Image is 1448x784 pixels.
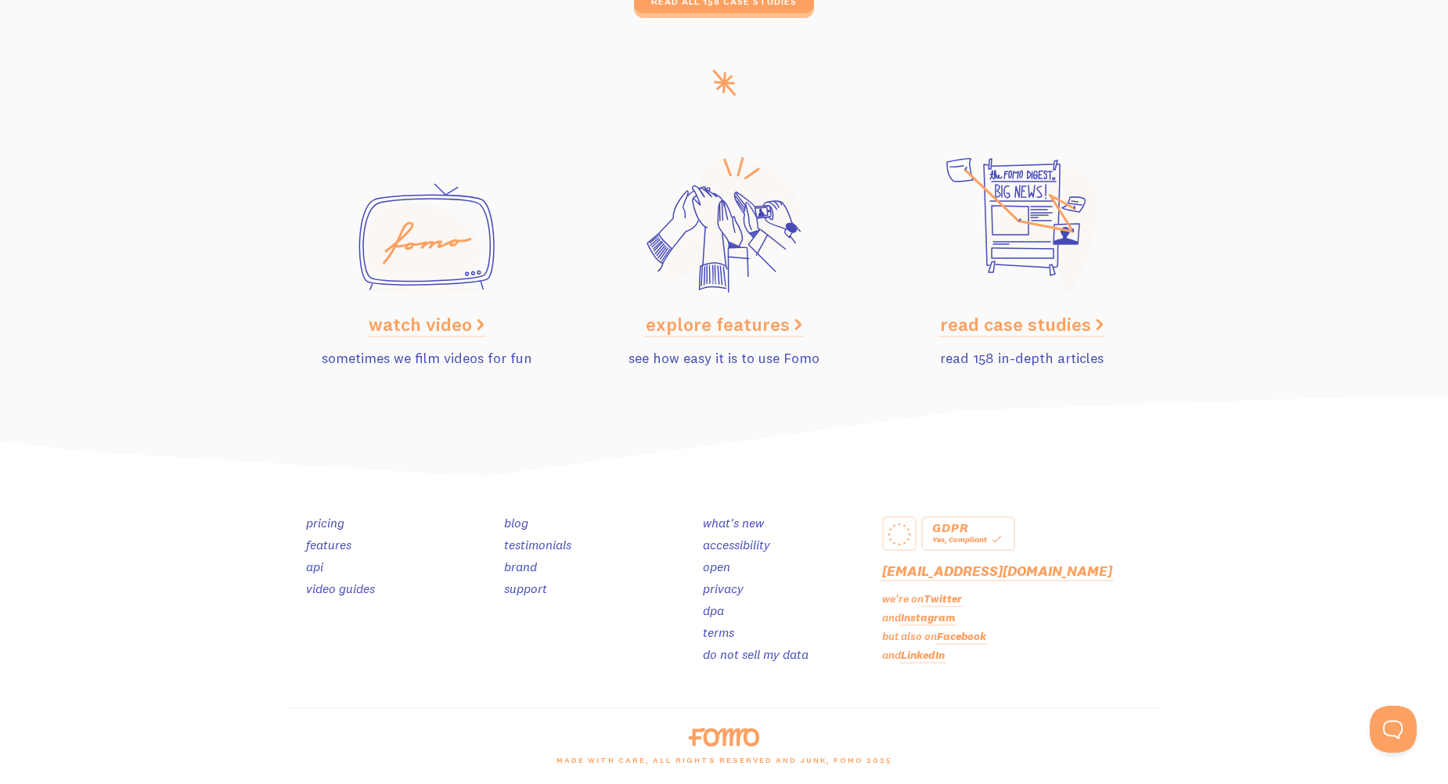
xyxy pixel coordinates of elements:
[1370,706,1417,753] iframe: Help Scout Beacon - Open
[924,592,962,606] a: Twitter
[901,648,945,662] a: LinkedIn
[703,537,770,552] a: accessibility
[901,610,956,624] a: Instagram
[932,532,1004,546] div: Yes, Compliant
[882,610,1161,626] p: and
[703,624,734,640] a: terms
[306,581,375,596] a: video guides
[882,591,1161,607] p: we're on
[287,347,566,369] p: sometimes we film videos for fun
[882,628,1161,645] p: but also on
[585,347,863,369] p: see how easy it is to use Fomo
[703,515,764,530] a: what's new
[932,523,1004,532] div: GDPR
[703,602,724,618] a: dpa
[504,581,547,596] a: support
[921,516,1015,551] a: GDPR Yes, Compliant
[306,559,323,574] a: api
[306,515,344,530] a: pricing
[646,312,802,336] a: explore features
[940,312,1104,336] a: read case studies
[504,559,537,574] a: brand
[504,515,528,530] a: blog
[882,562,1112,580] a: [EMAIL_ADDRESS][DOMAIN_NAME]
[882,347,1161,369] p: read 158 in-depth articles
[689,728,758,746] img: fomo-logo-orange-8ab935bcb42dfda78e33409a85f7af36b90c658097e6bb5368b87284a318b3da.svg
[278,746,1170,784] div: made with care, all rights reserved and junk, Fomo 2025
[703,581,744,596] a: privacy
[937,629,986,643] a: Facebook
[504,537,571,552] a: testimonials
[703,646,809,662] a: do not sell my data
[703,559,730,574] a: open
[882,647,1161,664] p: and
[306,537,351,552] a: features
[369,312,484,336] a: watch video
